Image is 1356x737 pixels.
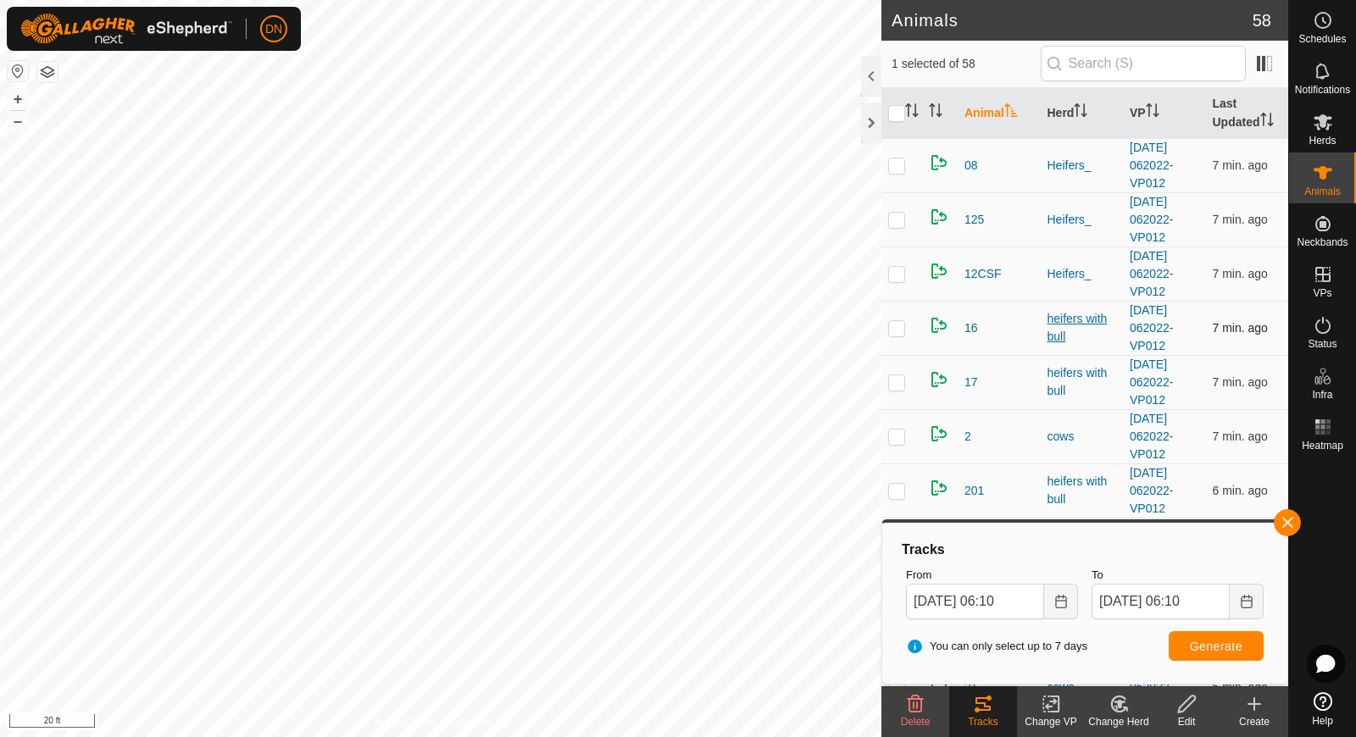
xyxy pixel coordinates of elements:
[958,88,1041,139] th: Animal
[1048,428,1117,446] div: cows
[1253,8,1271,33] span: 58
[1048,310,1117,346] div: heifers with bull
[8,61,28,81] button: Reset Map
[37,62,58,82] button: Map Layers
[1146,106,1159,119] p-sorticon: Activate to sort
[892,10,1253,30] h2: Animals
[1169,631,1264,661] button: Generate
[1313,288,1331,298] span: VPs
[929,424,949,444] img: returning on
[1230,584,1264,619] button: Choose Date
[1130,357,1173,407] a: [DATE] 062022-VP012
[1048,211,1117,229] div: Heifers_
[1260,115,1274,129] p-sorticon: Activate to sort
[1130,412,1173,461] a: [DATE] 062022-VP012
[1085,714,1153,729] div: Change Herd
[964,265,1002,283] span: 12CSF
[8,89,28,109] button: +
[1004,106,1018,119] p-sorticon: Activate to sort
[929,315,949,335] img: returning on
[1130,249,1173,298] a: [DATE] 062022-VP012
[964,319,978,337] span: 16
[1190,640,1242,653] span: Generate
[929,478,949,498] img: returning on
[1213,321,1268,335] span: Aug 24, 2025, 6:03 AM
[905,106,919,119] p-sorticon: Activate to sort
[1048,157,1117,175] div: Heifers_
[1017,714,1085,729] div: Change VP
[1130,466,1173,515] a: [DATE] 062022-VP012
[1044,584,1078,619] button: Choose Date
[899,540,1270,560] div: Tracks
[1220,714,1288,729] div: Create
[906,638,1087,655] span: You can only select up to 7 days
[1130,195,1173,244] a: [DATE] 062022-VP012
[1206,88,1289,139] th: Last Updated
[964,211,984,229] span: 125
[964,374,978,391] span: 17
[1302,441,1343,451] span: Heatmap
[1289,685,1356,733] a: Help
[929,674,949,695] img: returning on
[1309,136,1336,146] span: Herds
[1048,265,1117,283] div: Heifers_
[1312,716,1333,726] span: Help
[949,714,1017,729] div: Tracks
[1092,567,1264,584] label: To
[964,428,971,446] span: 2
[265,20,282,38] span: DN
[929,369,949,390] img: returning on
[1074,106,1087,119] p-sorticon: Activate to sort
[1153,714,1220,729] div: Edit
[374,715,437,730] a: Privacy Policy
[929,106,942,119] p-sorticon: Activate to sort
[892,55,1041,73] span: 1 selected of 58
[1213,267,1268,280] span: Aug 24, 2025, 6:03 AM
[964,482,984,500] span: 201
[1304,186,1341,197] span: Animals
[1295,85,1350,95] span: Notifications
[929,207,949,227] img: returning on
[1308,339,1337,349] span: Status
[1213,158,1268,172] span: Aug 24, 2025, 6:03 AM
[1312,390,1332,400] span: Infra
[1297,237,1348,247] span: Neckbands
[1048,364,1117,400] div: heifers with bull
[20,14,232,44] img: Gallagher Logo
[1130,303,1173,352] a: [DATE] 062022-VP012
[901,716,931,728] span: Delete
[929,261,949,281] img: returning on
[458,715,508,730] a: Contact Us
[906,567,1078,584] label: From
[1213,484,1268,497] span: Aug 24, 2025, 6:03 AM
[1213,375,1268,389] span: Aug 24, 2025, 6:03 AM
[1213,429,1268,443] span: Aug 24, 2025, 6:03 AM
[929,152,949,173] img: returning on
[1213,213,1268,226] span: Aug 24, 2025, 6:03 AM
[964,157,978,175] span: 08
[8,111,28,131] button: –
[1041,46,1246,81] input: Search (S)
[1041,88,1124,139] th: Herd
[1048,473,1117,508] div: heifers with bull
[1130,141,1173,190] a: [DATE] 062022-VP012
[1123,88,1206,139] th: VP
[1298,34,1346,44] span: Schedules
